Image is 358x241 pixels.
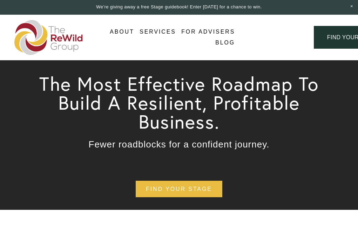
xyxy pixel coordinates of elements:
[110,27,134,37] span: About
[140,27,176,37] span: Services
[140,26,176,37] a: folder dropdown
[14,20,83,55] img: The ReWild Group
[181,26,235,37] a: For Advisers
[215,37,235,49] a: Blog
[39,72,325,133] span: The Most Effective Roadmap To Build A Resilient, Profitable Business.
[89,139,270,150] span: Fewer roadblocks for a confident journey.
[136,181,222,197] a: find your stage
[110,26,134,37] a: folder dropdown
